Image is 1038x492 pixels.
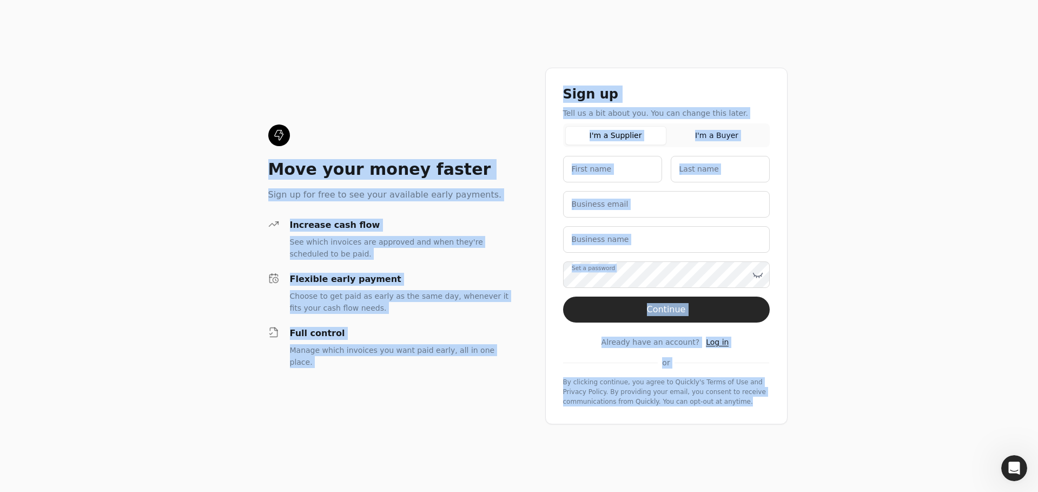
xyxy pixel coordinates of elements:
[662,357,670,369] span: or
[563,297,770,323] button: Continue
[290,273,511,286] div: Flexible early payment
[290,219,511,232] div: Increase cash flow
[268,188,511,201] div: Sign up for free to see your available early payments.
[572,264,615,273] label: Set a password
[268,159,511,180] div: Move your money faster
[563,377,770,406] div: By clicking continue, you agree to Quickly's and . By providing your email, you consent to receiv...
[666,126,768,145] button: I'm a Buyer
[290,344,511,368] div: Manage which invoices you want paid early, all in one place.
[563,388,606,396] a: privacy-policy
[706,338,729,346] span: Log in
[290,236,511,260] div: See which invoices are approved and when they're scheduled to be paid.
[290,327,511,340] div: Full control
[565,126,666,145] button: I'm a Supplier
[563,107,770,119] div: Tell us a bit about you. You can change this later.
[572,234,629,245] label: Business name
[572,199,629,210] label: Business email
[706,378,748,386] a: terms-of-service
[1001,455,1027,481] iframe: Intercom live chat
[679,163,719,175] label: Last name
[290,290,511,314] div: Choose to get paid as early as the same day, whenever it fits your cash flow needs.
[704,336,731,349] button: Log in
[601,337,700,348] span: Already have an account?
[706,337,729,348] a: Log in
[563,86,770,103] div: Sign up
[572,163,612,175] label: First name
